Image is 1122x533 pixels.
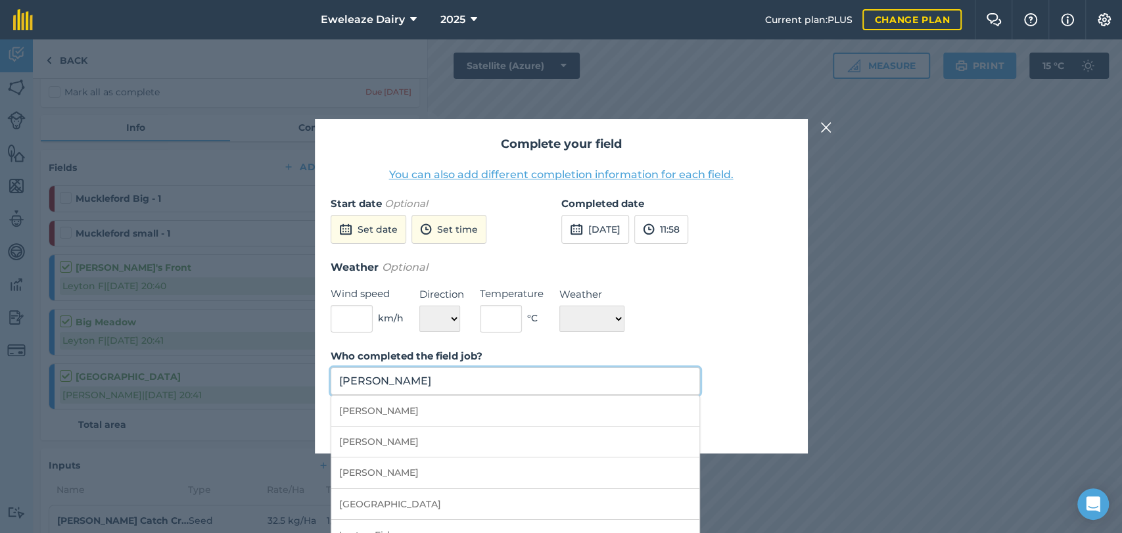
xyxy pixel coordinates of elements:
[385,197,428,210] em: Optional
[764,12,852,27] span: Current plan : PLUS
[440,12,465,28] span: 2025
[339,221,352,237] img: svg+xml;base64,PD94bWwgdmVyc2lvbj0iMS4wIiBlbmNvZGluZz0idXRmLTgiPz4KPCEtLSBHZW5lcmF0b3I6IEFkb2JlIE...
[643,221,655,237] img: svg+xml;base64,PD94bWwgdmVyc2lvbj0iMS4wIiBlbmNvZGluZz0idXRmLTgiPz4KPCEtLSBHZW5lcmF0b3I6IEFkb2JlIE...
[634,215,688,244] button: 11:58
[862,9,962,30] a: Change plan
[331,197,382,210] strong: Start date
[1061,12,1074,28] img: svg+xml;base64,PHN2ZyB4bWxucz0iaHR0cDovL3d3dy53My5vcmcvMjAwMC9zdmciIHdpZHRoPSIxNyIgaGVpZ2h0PSIxNy...
[419,287,464,302] label: Direction
[331,396,700,427] li: [PERSON_NAME]
[986,13,1002,26] img: Two speech bubbles overlapping with the left bubble in the forefront
[382,261,428,273] em: Optional
[561,197,644,210] strong: Completed date
[331,215,406,244] button: Set date
[331,259,792,276] h3: Weather
[1096,13,1112,26] img: A cog icon
[1077,488,1109,520] div: Open Intercom Messenger
[420,221,432,237] img: svg+xml;base64,PD94bWwgdmVyc2lvbj0iMS4wIiBlbmNvZGluZz0idXRmLTgiPz4KPCEtLSBHZW5lcmF0b3I6IEFkb2JlIE...
[559,287,624,302] label: Weather
[527,311,538,325] span: ° C
[378,311,404,325] span: km/h
[389,167,734,183] button: You can also add different completion information for each field.
[820,120,832,135] img: svg+xml;base64,PHN2ZyB4bWxucz0iaHR0cDovL3d3dy53My5vcmcvMjAwMC9zdmciIHdpZHRoPSIyMiIgaGVpZ2h0PSIzMC...
[411,215,486,244] button: Set time
[13,9,33,30] img: fieldmargin Logo
[480,286,544,302] label: Temperature
[1023,13,1039,26] img: A question mark icon
[331,286,404,302] label: Wind speed
[331,135,792,154] h2: Complete your field
[321,12,405,28] span: Eweleaze Dairy
[561,215,629,244] button: [DATE]
[331,427,700,457] li: [PERSON_NAME]
[331,350,482,362] strong: Who completed the field job?
[570,221,583,237] img: svg+xml;base64,PD94bWwgdmVyc2lvbj0iMS4wIiBlbmNvZGluZz0idXRmLTgiPz4KPCEtLSBHZW5lcmF0b3I6IEFkb2JlIE...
